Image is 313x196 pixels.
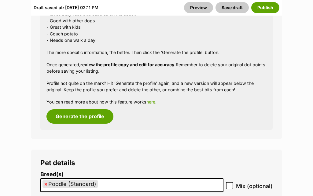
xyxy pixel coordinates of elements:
[46,49,267,56] p: The more specific information, the better. Then click the ‘Generate the profile’ button.
[46,11,267,44] p: - loves belly rubs and cuddles on the couch - Good with other dogs - Great with kids - Couch pota...
[236,182,273,190] span: Mix (optional)
[46,80,267,93] p: Profile not quite on the mark? Hit ‘Generate the profile’ again, and a new version will appear be...
[46,61,267,74] p: Once generated, Remember to delete your original dot points before saving your listing.
[34,2,98,13] div: Draft saved at: [DATE] 02:11 PM
[40,171,223,178] label: Breed(s)
[46,99,267,105] p: You can read more about how this feature works .
[251,2,279,13] button: Publish
[46,109,113,123] button: Generate the profile
[184,2,213,13] a: Preview
[42,180,98,188] li: Poodle (Standard)
[215,2,249,13] button: Save draft
[40,158,75,167] span: Pet details
[80,62,176,67] strong: review the profile copy and edit for accuracy.
[146,99,155,104] a: here
[44,180,48,188] span: ×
